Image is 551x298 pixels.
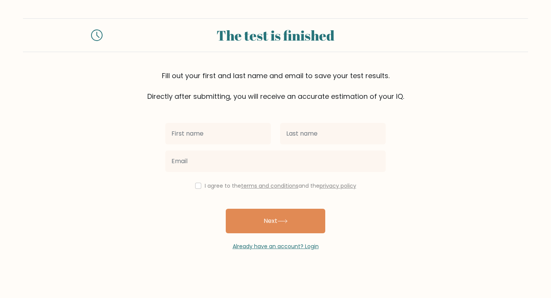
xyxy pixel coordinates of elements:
input: Email [165,151,386,172]
label: I agree to the and the [205,182,356,190]
div: The test is finished [112,25,439,46]
a: terms and conditions [241,182,298,190]
a: privacy policy [320,182,356,190]
div: Fill out your first and last name and email to save your test results. Directly after submitting,... [23,70,528,102]
button: Next [226,209,325,233]
input: Last name [280,123,386,144]
input: First name [165,123,271,144]
a: Already have an account? Login [233,242,319,250]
